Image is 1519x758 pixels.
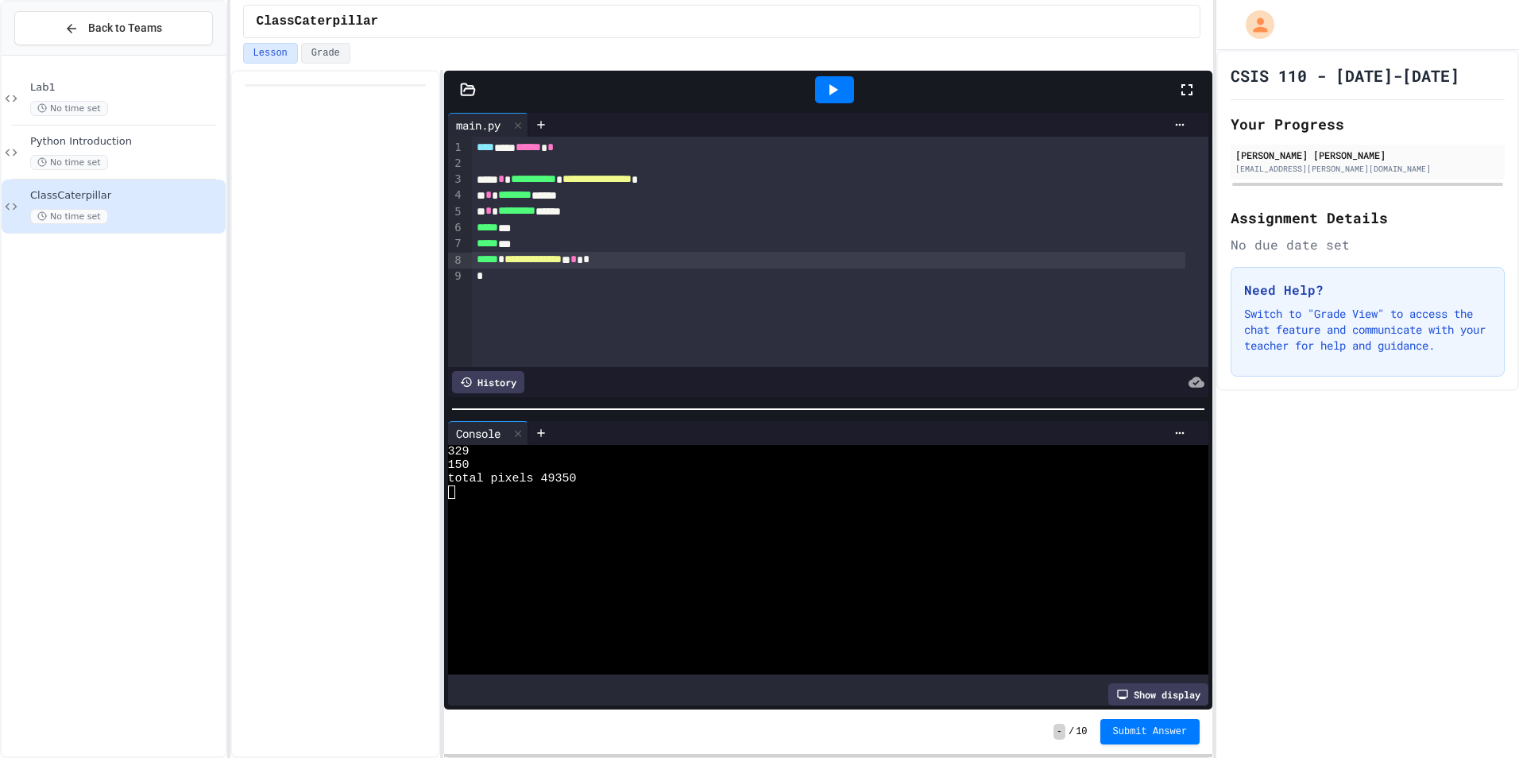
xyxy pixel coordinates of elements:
div: 2 [448,156,464,172]
button: Back to Teams [14,11,213,45]
span: 329 [448,445,470,458]
span: 10 [1076,725,1087,738]
span: Lab1 [30,81,222,95]
h2: Your Progress [1231,113,1505,135]
div: [PERSON_NAME] [PERSON_NAME] [1235,148,1500,162]
button: Submit Answer [1100,719,1200,744]
span: No time set [30,101,108,116]
div: 6 [448,220,464,236]
h3: Need Help? [1244,280,1491,300]
span: ClassCaterpillar [257,12,379,31]
span: total pixels 49350 [448,472,577,485]
div: 5 [448,204,464,220]
div: main.py [448,117,508,133]
div: main.py [448,113,528,137]
div: No due date set [1231,235,1505,254]
span: / [1069,725,1074,738]
div: 9 [448,269,464,284]
span: 150 [448,458,470,472]
h1: CSIS 110 - [DATE]-[DATE] [1231,64,1459,87]
div: 3 [448,172,464,188]
div: 1 [448,140,464,156]
span: Back to Teams [88,20,162,37]
p: Switch to "Grade View" to access the chat feature and communicate with your teacher for help and ... [1244,306,1491,354]
div: 4 [448,188,464,203]
div: History [452,371,524,393]
span: Submit Answer [1113,725,1188,738]
button: Lesson [243,43,298,64]
div: [EMAIL_ADDRESS][PERSON_NAME][DOMAIN_NAME] [1235,163,1500,175]
div: My Account [1229,6,1278,43]
span: - [1053,724,1065,740]
span: No time set [30,155,108,170]
div: 8 [448,253,464,269]
span: Python Introduction [30,135,222,149]
div: Show display [1108,683,1208,706]
button: Grade [301,43,350,64]
div: Console [448,421,528,445]
div: 7 [448,236,464,252]
div: Console [448,425,508,442]
span: ClassCaterpillar [30,189,222,203]
span: No time set [30,209,108,224]
h2: Assignment Details [1231,207,1505,229]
